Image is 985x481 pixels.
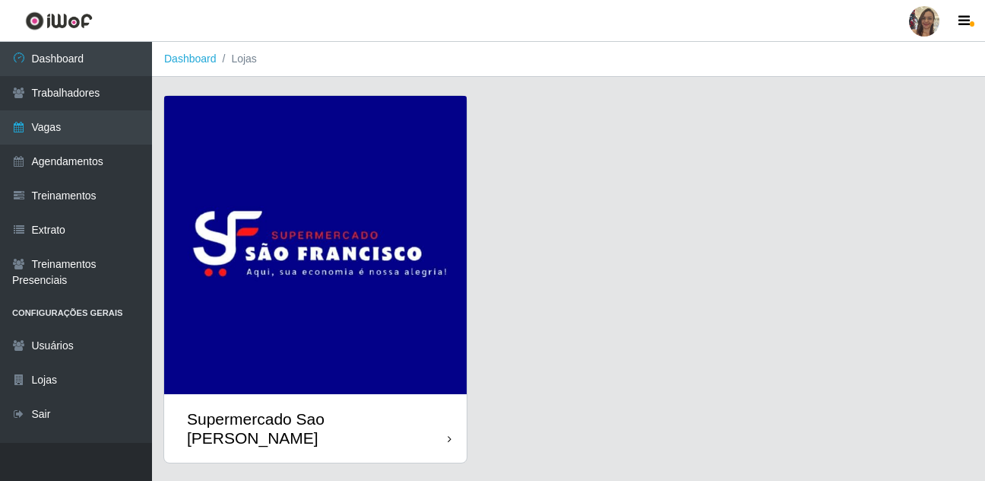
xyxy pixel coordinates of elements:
nav: breadcrumb [152,42,985,77]
div: Supermercado Sao [PERSON_NAME] [187,409,448,448]
img: cardImg [164,96,467,394]
a: Dashboard [164,53,217,65]
a: Supermercado Sao [PERSON_NAME] [164,96,467,463]
img: CoreUI Logo [25,11,93,30]
li: Lojas [217,51,257,67]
